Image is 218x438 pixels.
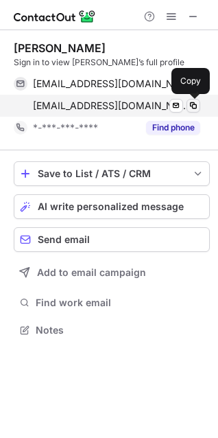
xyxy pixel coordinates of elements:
[14,8,96,25] img: ContactOut v5.3.10
[14,194,210,219] button: AI write personalized message
[33,78,190,90] span: [EMAIL_ADDRESS][DOMAIN_NAME]
[33,100,190,112] span: [EMAIL_ADDRESS][DOMAIN_NAME]
[38,201,184,212] span: AI write personalized message
[14,321,210,340] button: Notes
[14,293,210,312] button: Find work email
[36,297,204,309] span: Find work email
[38,234,90,245] span: Send email
[146,121,200,135] button: Reveal Button
[38,168,186,179] div: Save to List / ATS / CRM
[37,267,146,278] span: Add to email campaign
[14,56,210,69] div: Sign in to view [PERSON_NAME]’s full profile
[14,161,210,186] button: save-profile-one-click
[14,41,106,55] div: [PERSON_NAME]
[14,260,210,285] button: Add to email campaign
[14,227,210,252] button: Send email
[36,324,204,336] span: Notes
